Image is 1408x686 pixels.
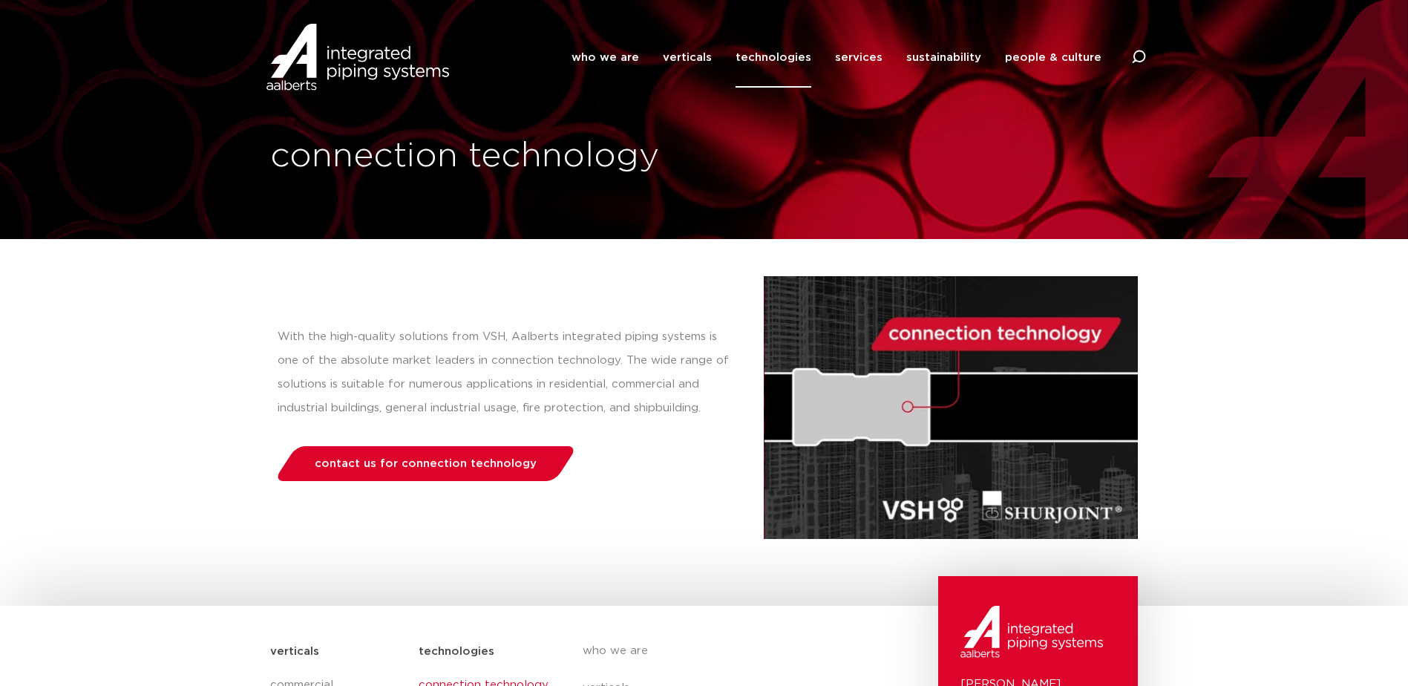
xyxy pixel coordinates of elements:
h5: technologies [419,640,494,664]
a: technologies [736,27,811,88]
nav: Menu [572,27,1101,88]
a: people & culture [1005,27,1101,88]
p: With the high-quality solutions from VSH, Aalberts integrated piping systems is one of the absolu... [278,325,734,420]
a: contact us for connection technology [273,446,577,481]
a: verticals [663,27,712,88]
a: services [835,27,883,88]
a: who we are [572,27,639,88]
span: contact us for connection technology [315,458,537,469]
h5: verticals [270,640,319,664]
a: who we are [583,633,854,670]
h1: connection technology [270,133,697,180]
a: sustainability [906,27,981,88]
